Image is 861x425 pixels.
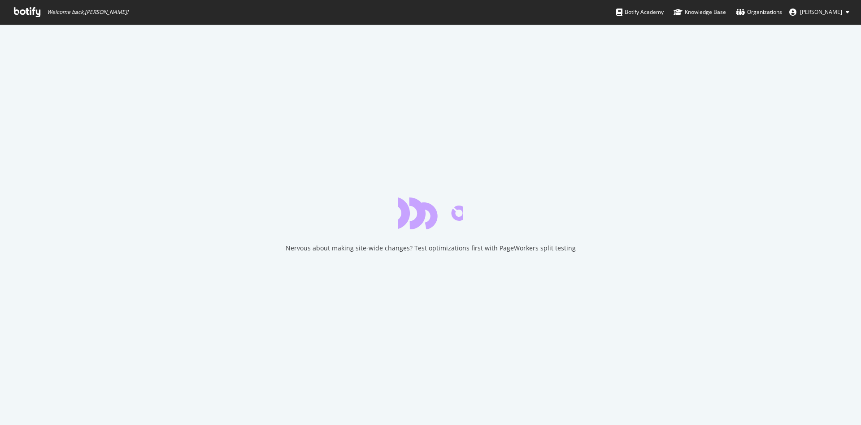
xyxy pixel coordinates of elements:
[616,8,664,17] div: Botify Academy
[674,8,726,17] div: Knowledge Base
[286,244,576,253] div: Nervous about making site-wide changes? Test optimizations first with PageWorkers split testing
[398,197,463,229] div: animation
[782,5,857,19] button: [PERSON_NAME]
[736,8,782,17] div: Organizations
[800,8,842,16] span: Matthieu Cocteau
[47,9,128,16] span: Welcome back, [PERSON_NAME] !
